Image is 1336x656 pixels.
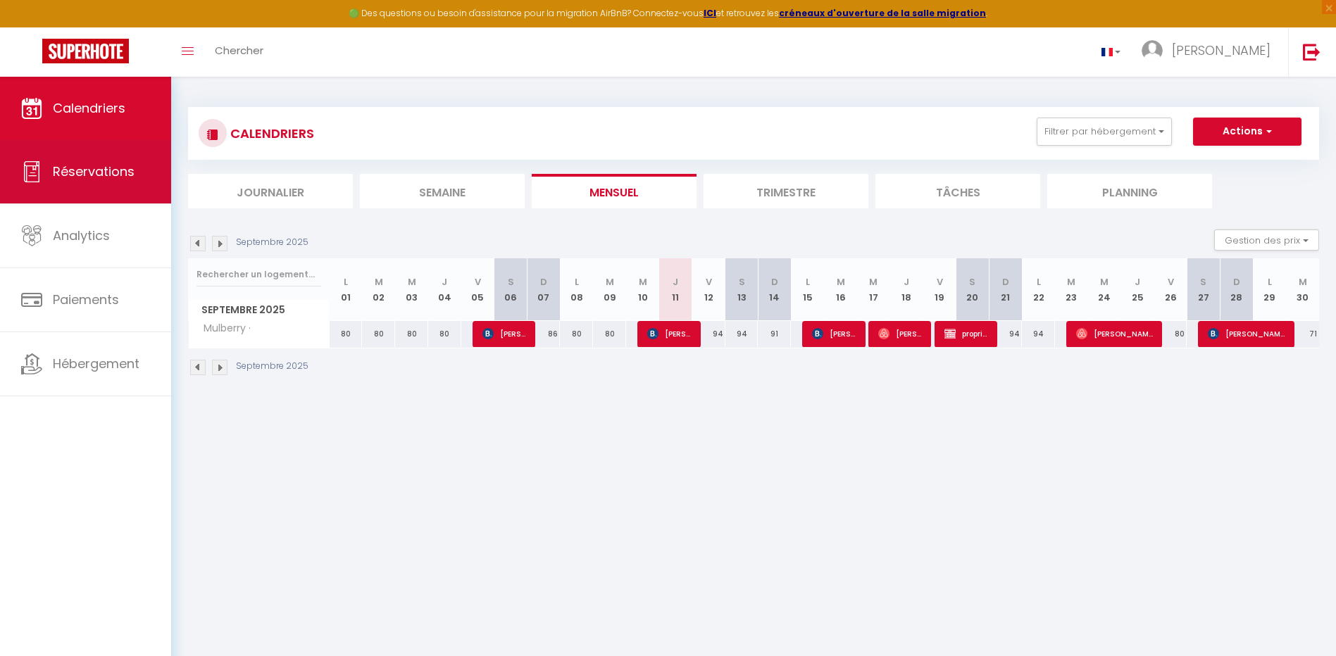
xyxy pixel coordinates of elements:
[758,321,791,347] div: 91
[1100,275,1109,289] abbr: M
[969,275,975,289] abbr: S
[878,320,923,347] span: [PERSON_NAME]
[53,291,119,308] span: Paiements
[791,258,824,321] th: 15
[626,258,659,321] th: 10
[706,275,712,289] abbr: V
[508,275,514,289] abbr: S
[647,320,692,347] span: [PERSON_NAME]
[944,320,989,347] span: proprietaitre séjour
[1121,258,1154,321] th: 25
[395,321,428,347] div: 80
[1037,118,1172,146] button: Filtrer par hébergement
[395,258,428,321] th: 03
[560,321,593,347] div: 80
[1154,321,1187,347] div: 80
[692,321,725,347] div: 94
[53,163,135,180] span: Réservations
[812,320,856,347] span: [PERSON_NAME]
[606,275,614,289] abbr: M
[824,258,857,321] th: 16
[739,275,745,289] abbr: S
[442,275,447,289] abbr: J
[779,7,986,19] a: créneaux d'ouverture de la salle migration
[1037,275,1041,289] abbr: L
[1286,258,1319,321] th: 30
[1299,275,1307,289] abbr: M
[196,262,321,287] input: Rechercher un logement...
[532,174,697,208] li: Mensuel
[1135,275,1140,289] abbr: J
[704,7,716,19] a: ICI
[659,258,692,321] th: 11
[53,99,125,117] span: Calendriers
[1187,258,1220,321] th: 27
[1067,275,1075,289] abbr: M
[593,321,626,347] div: 80
[1047,174,1212,208] li: Planning
[704,174,868,208] li: Trimestre
[362,321,395,347] div: 80
[1200,275,1206,289] abbr: S
[837,275,845,289] abbr: M
[482,320,527,347] span: [PERSON_NAME][DATE]
[1168,275,1174,289] abbr: V
[673,275,678,289] abbr: J
[42,39,129,63] img: Super Booking
[215,43,263,58] span: Chercher
[989,258,1022,321] th: 21
[857,258,890,321] th: 17
[575,275,579,289] abbr: L
[1193,118,1301,146] button: Actions
[11,6,54,48] button: Ouvrir le widget de chat LiveChat
[1303,43,1321,61] img: logout
[1002,275,1009,289] abbr: D
[540,275,547,289] abbr: D
[330,321,363,347] div: 80
[692,258,725,321] th: 12
[1220,258,1253,321] th: 28
[236,360,308,373] p: Septembre 2025
[725,321,758,347] div: 94
[53,227,110,244] span: Analytics
[758,258,791,321] th: 14
[923,258,956,321] th: 19
[639,275,647,289] abbr: M
[890,258,923,321] th: 18
[937,275,943,289] abbr: V
[869,275,878,289] abbr: M
[527,258,561,321] th: 07
[527,321,561,347] div: 86
[1076,320,1154,347] span: [PERSON_NAME]
[1233,275,1240,289] abbr: D
[475,275,481,289] abbr: V
[593,258,626,321] th: 09
[204,27,274,77] a: Chercher
[1088,258,1121,321] th: 24
[236,236,308,249] p: Septembre 2025
[344,275,348,289] abbr: L
[428,321,461,347] div: 80
[1214,229,1319,251] button: Gestion des prix
[1208,320,1285,347] span: [PERSON_NAME]
[875,174,1040,208] li: Tâches
[53,355,139,372] span: Hébergement
[330,258,363,321] th: 01
[1154,258,1187,321] th: 26
[806,275,810,289] abbr: L
[989,321,1022,347] div: 94
[1022,321,1055,347] div: 94
[1172,42,1271,59] span: [PERSON_NAME]
[956,258,989,321] th: 20
[1131,27,1288,77] a: ... [PERSON_NAME]
[360,174,525,208] li: Semaine
[188,174,353,208] li: Journalier
[904,275,909,289] abbr: J
[227,118,314,149] h3: CALENDRIERS
[1022,258,1055,321] th: 22
[771,275,778,289] abbr: D
[191,321,254,336] span: Mulberry ·
[189,300,329,320] span: Septembre 2025
[1253,258,1286,321] th: 29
